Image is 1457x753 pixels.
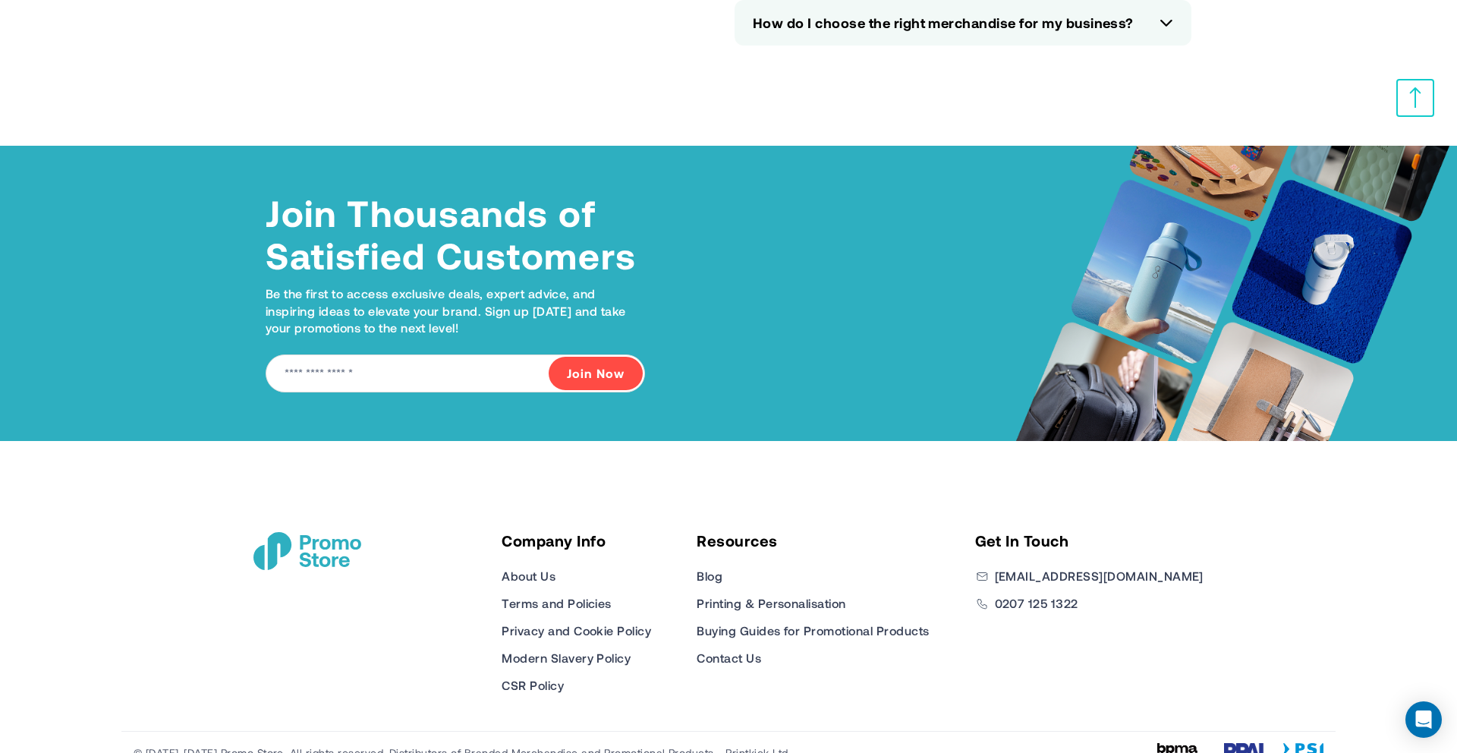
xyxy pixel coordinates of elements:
[266,285,645,336] p: Be the first to access exclusive deals, expert advice, and inspiring ideas to elevate your brand....
[549,357,643,390] button: Join Now
[266,191,645,276] h4: Join Thousands of Satisfied Customers
[753,12,1134,33] span: How do I choose the right merchandise for my business?
[697,532,929,549] h5: Resources
[975,597,989,610] img: Phone
[697,567,722,585] a: Blog
[253,532,361,570] a: store logo
[502,649,631,667] a: Modern Slavery Policy
[502,532,651,549] h5: Company Info
[697,622,929,640] a: Buying Guides for Promotional Products
[975,532,1204,549] h5: Get In Touch
[502,567,555,585] a: About Us
[697,594,845,613] a: Printing & Personalisation
[995,567,1204,585] a: [EMAIL_ADDRESS][DOMAIN_NAME]
[995,594,1078,613] a: 0207 125 1322
[697,649,761,667] a: Contact Us
[253,532,361,570] img: Promotional Merchandise
[502,594,612,613] a: Terms and Policies
[502,622,651,640] a: Privacy and Cookie Policy
[1405,701,1442,738] div: Open Intercom Messenger
[975,570,989,583] img: Email
[502,676,564,695] a: CSR Policy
